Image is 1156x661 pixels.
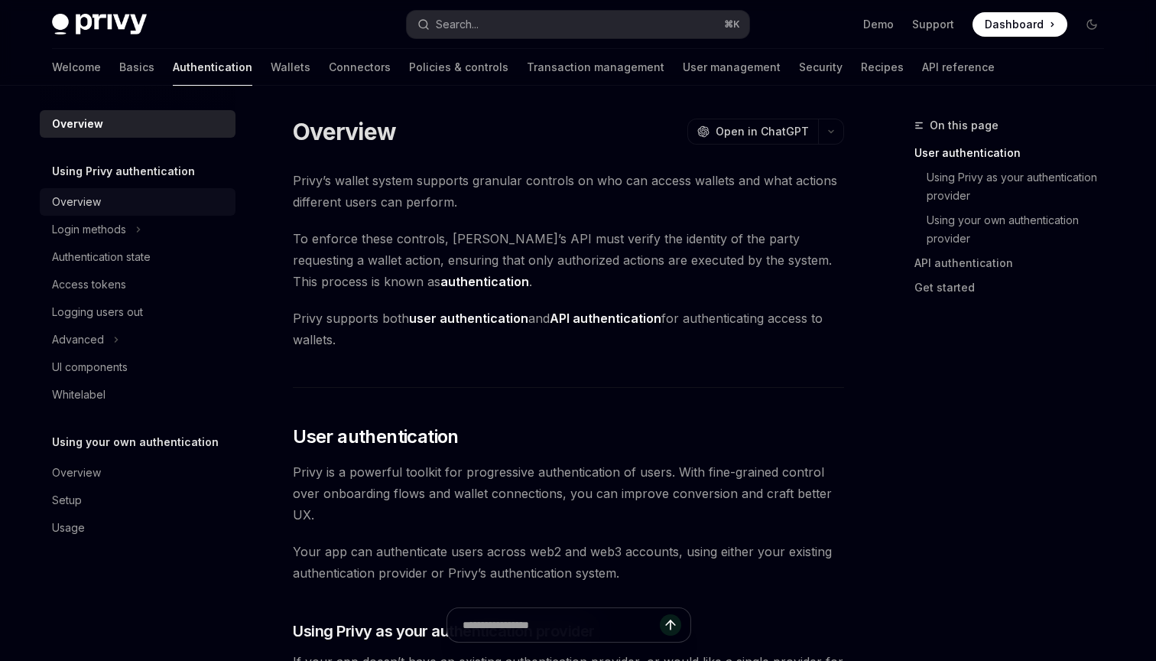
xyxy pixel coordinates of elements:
[550,311,661,326] strong: API authentication
[40,298,235,326] a: Logging users out
[40,110,235,138] a: Overview
[293,541,844,584] span: Your app can authenticate users across web2 and web3 accounts, using either your existing authent...
[52,248,151,266] div: Authentication state
[687,119,818,145] button: Open in ChatGPT
[40,243,235,271] a: Authentication state
[52,14,147,35] img: dark logo
[173,49,252,86] a: Authentication
[52,49,101,86] a: Welcome
[52,330,104,349] div: Advanced
[52,303,143,321] div: Logging users out
[293,170,844,213] span: Privy’s wallet system supports granular controls on who can access wallets and what actions diffe...
[52,464,101,482] div: Overview
[52,358,128,376] div: UI components
[861,49,904,86] a: Recipes
[922,49,995,86] a: API reference
[52,491,82,510] div: Setup
[119,49,154,86] a: Basics
[436,15,479,34] div: Search...
[930,116,999,135] span: On this page
[985,17,1044,32] span: Dashboard
[914,275,1116,300] a: Get started
[40,271,235,298] a: Access tokens
[407,11,749,38] button: Search...⌘K
[927,165,1116,208] a: Using Privy as your authentication provider
[40,487,235,514] a: Setup
[293,425,459,449] span: User authentication
[724,18,740,31] span: ⌘ K
[52,275,126,294] div: Access tokens
[52,115,103,133] div: Overview
[52,519,85,537] div: Usage
[409,49,508,86] a: Policies & controls
[52,220,126,239] div: Login methods
[40,381,235,409] a: Whitelabel
[716,124,809,139] span: Open in ChatGPT
[409,311,528,326] strong: user authentication
[52,193,101,211] div: Overview
[660,614,681,636] button: Send message
[40,514,235,542] a: Usage
[329,49,391,86] a: Connectors
[914,251,1116,275] a: API authentication
[293,461,844,526] span: Privy is a powerful toolkit for progressive authentication of users. With fine-grained control ov...
[1080,12,1104,37] button: Toggle dark mode
[293,228,844,292] span: To enforce these controls, [PERSON_NAME]’s API must verify the identity of the party requesting a...
[40,353,235,381] a: UI components
[927,208,1116,251] a: Using your own authentication provider
[912,17,954,32] a: Support
[40,188,235,216] a: Overview
[40,459,235,487] a: Overview
[683,49,781,86] a: User management
[52,386,106,404] div: Whitelabel
[293,118,396,145] h1: Overview
[52,162,195,181] h5: Using Privy authentication
[271,49,310,86] a: Wallets
[914,141,1116,165] a: User authentication
[527,49,664,86] a: Transaction management
[440,274,529,289] strong: authentication
[973,12,1067,37] a: Dashboard
[799,49,843,86] a: Security
[52,433,219,451] h5: Using your own authentication
[863,17,894,32] a: Demo
[293,308,844,350] span: Privy supports both and for authenticating access to wallets.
